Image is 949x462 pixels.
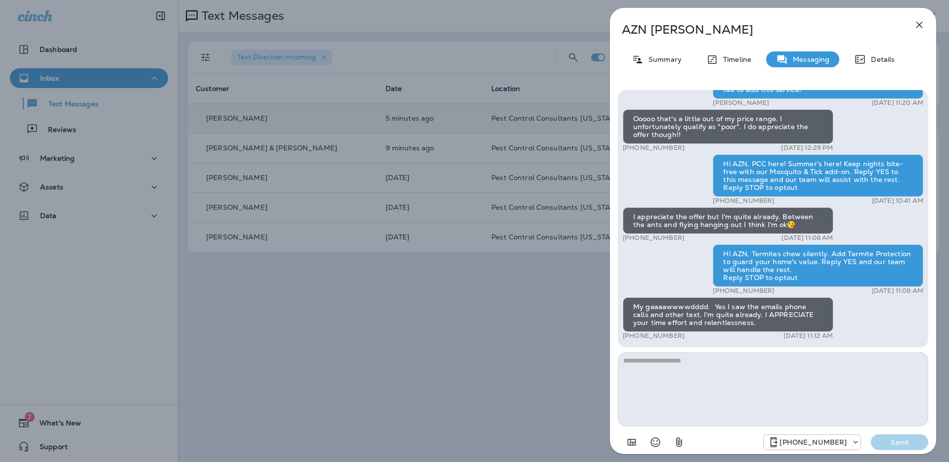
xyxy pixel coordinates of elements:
[623,207,833,234] div: I appreciate the offer but I'm quite already. Between the ants and flying hanging out I think I'm...
[783,332,833,340] p: [DATE] 11:12 AM
[622,23,892,37] p: AZN [PERSON_NAME]
[622,432,642,452] button: Add in a premade template
[764,436,861,448] div: +1 (815) 998-9676
[866,55,895,63] p: Details
[779,438,847,446] p: [PHONE_NUMBER]
[646,432,665,452] button: Select an emoji
[718,55,751,63] p: Timeline
[713,287,775,295] p: [PHONE_NUMBER]
[623,144,685,152] p: [PHONE_NUMBER]
[872,197,923,205] p: [DATE] 10:41 AM
[623,332,685,340] p: [PHONE_NUMBER]
[872,287,923,295] p: [DATE] 11:08 AM
[713,154,923,197] div: Hi AZN, PCC here! Summer's here! Keep nights bite-free with our Mosquito & Tick add-on. Reply YES...
[623,297,833,332] div: My gaaaawwwwdddd. Yes I saw the emails phone calls and other text. I'm quite already. I APPRECIAT...
[644,55,682,63] p: Summary
[713,197,775,205] p: [PHONE_NUMBER]
[781,234,833,242] p: [DATE] 11:08 AM
[623,109,833,144] div: Ooooo that's a little out of my price range. I unfortunately qualify as "poor". I do appreciate t...
[713,99,769,107] p: [PERSON_NAME]
[788,55,829,63] p: Messaging
[872,99,923,107] p: [DATE] 11:20 AM
[781,144,833,152] p: [DATE] 12:29 PM
[713,244,923,287] div: Hi AZN, Termites chew silently. Add Termite Protection to guard your home's value. Reply YES and ...
[623,234,685,242] p: [PHONE_NUMBER]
